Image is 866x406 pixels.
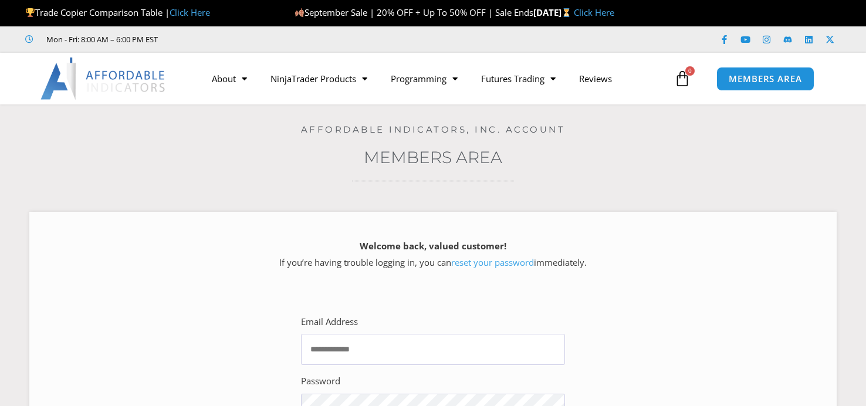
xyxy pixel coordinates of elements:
[174,33,350,45] iframe: Customer reviews powered by Trustpilot
[200,65,259,92] a: About
[574,6,614,18] a: Click Here
[657,62,708,96] a: 0
[360,240,506,252] strong: Welcome back, valued customer!
[200,65,671,92] nav: Menu
[26,8,35,17] img: 🏆
[451,256,534,268] a: reset your password
[729,75,802,83] span: MEMBERS AREA
[25,6,210,18] span: Trade Copier Comparison Table |
[301,314,358,330] label: Email Address
[295,6,533,18] span: September Sale | 20% OFF + Up To 50% OFF | Sale Ends
[533,6,574,18] strong: [DATE]
[301,373,340,390] label: Password
[469,65,567,92] a: Futures Trading
[259,65,379,92] a: NinjaTrader Products
[43,32,158,46] span: Mon - Fri: 8:00 AM – 6:00 PM EST
[170,6,210,18] a: Click Here
[301,124,566,135] a: Affordable Indicators, Inc. Account
[295,8,304,17] img: 🍂
[685,66,695,76] span: 0
[379,65,469,92] a: Programming
[40,57,167,100] img: LogoAI | Affordable Indicators – NinjaTrader
[716,67,814,91] a: MEMBERS AREA
[364,147,502,167] a: Members Area
[562,8,571,17] img: ⏳
[567,65,624,92] a: Reviews
[50,238,816,271] p: If you’re having trouble logging in, you can immediately.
